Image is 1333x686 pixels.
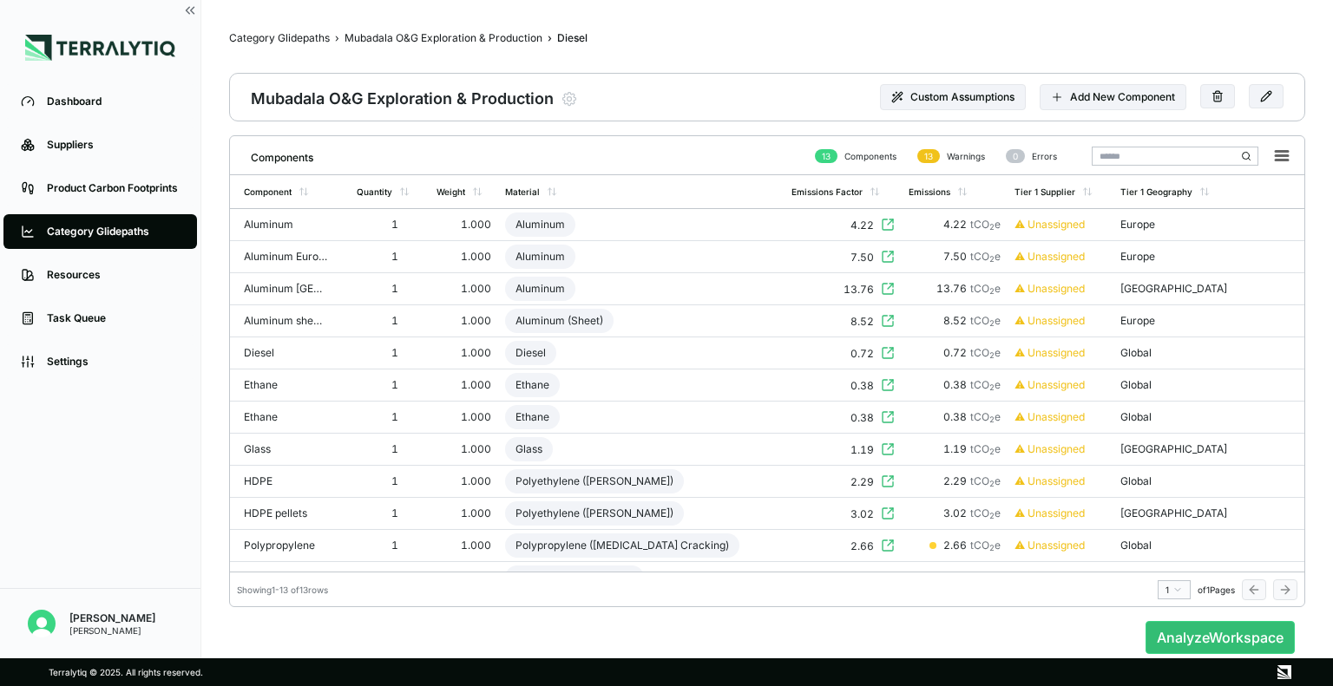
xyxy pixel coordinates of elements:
[1015,442,1106,456] div: ⚠ Unassigned
[850,507,874,521] div: 3.02
[1166,585,1183,595] div: 1
[437,282,491,296] div: 1.000
[1113,466,1252,498] td: Global
[47,268,180,282] div: Resources
[357,218,412,232] div: 1
[244,282,327,296] div: Aluminum [GEOGRAPHIC_DATA]
[1113,434,1252,466] td: [GEOGRAPHIC_DATA]
[791,186,863,197] div: Emissions Factor
[989,415,995,424] sub: 2
[1113,402,1252,434] td: Global
[47,355,180,369] div: Settings
[237,585,328,595] div: Showing 1 - 13 of 13 rows
[850,539,874,553] div: 2.66
[1113,241,1252,273] td: Europe
[989,254,995,264] sub: 2
[1015,410,1106,424] div: ⚠ Unassigned
[970,314,1001,328] span: tCO e
[437,378,491,392] div: 1.000
[335,31,339,45] span: ›
[850,315,874,329] div: 8.52
[844,283,874,297] div: 13.76
[47,138,180,152] div: Suppliers
[970,442,1001,456] span: tCO e
[1146,621,1295,654] button: AnalyzeWorkspace
[28,610,56,637] img: Aayush Gupta
[850,572,874,585] div: 2.57
[909,442,1001,456] div: 1.19
[47,95,180,108] div: Dashboard
[357,186,392,197] div: Quantity
[970,250,1001,264] span: tCO e
[1015,474,1106,488] div: ⚠ Unassigned
[505,501,684,526] div: Polyethylene ([PERSON_NAME])
[357,250,412,264] div: 1
[437,314,491,328] div: 1.000
[244,218,327,232] div: Aluminum
[1113,273,1252,305] td: [GEOGRAPHIC_DATA]
[850,443,874,457] div: 1.19
[909,282,1001,296] div: 13.76
[244,378,327,392] div: Ethane
[850,347,874,361] div: 0.72
[505,186,540,197] div: Material
[505,437,553,461] div: Glass
[909,506,1001,520] div: 3.02
[357,410,412,424] div: 1
[909,314,1001,328] div: 8.52
[1158,580,1191,599] button: 1
[1113,305,1252,337] td: Europe
[21,603,62,644] button: Open user button
[69,611,155,625] div: [PERSON_NAME]
[244,442,327,456] div: Glass
[357,282,412,296] div: 1
[437,506,491,520] div: 1.000
[989,350,995,360] sub: 2
[244,410,327,424] div: Ethane
[345,31,542,45] a: Mubadala O&G Exploration & Production
[1015,218,1106,232] div: ⚠ Unassigned
[909,378,1001,392] div: 0.38
[505,373,560,397] div: Ethane
[909,250,1001,264] div: 7.50
[970,218,1001,232] span: tCO e
[989,479,995,488] sub: 2
[909,474,1001,488] div: 2.29
[970,346,1001,360] span: tCO e
[357,474,412,488] div: 1
[1015,346,1106,360] div: ⚠ Unassigned
[917,149,940,163] div: 13
[909,346,1001,360] div: 0.72
[970,539,1001,552] span: tCO e
[1015,571,1106,585] div: ⚠ Unassigned
[437,250,491,264] div: 1.000
[505,565,644,590] div: Polyvinyl Chloride (Pvc)
[1120,186,1192,197] div: Tier 1 Geography
[989,222,995,232] sub: 2
[1015,282,1106,296] div: ⚠ Unassigned
[909,410,1001,424] div: 0.38
[244,186,292,197] div: Component
[25,35,175,61] img: Logo
[505,469,684,493] div: Polyethylene ([PERSON_NAME])
[244,314,327,328] div: Aluminum sheets
[237,144,313,165] div: Components
[437,346,491,360] div: 1.000
[815,149,837,163] div: 13
[437,410,491,424] div: 1.000
[909,571,1001,585] div: 2.57
[970,410,1001,424] span: tCO e
[1113,209,1252,241] td: Europe
[505,309,614,333] div: Aluminum (Sheet)
[1113,498,1252,530] td: [GEOGRAPHIC_DATA]
[1015,186,1075,197] div: Tier 1 Supplier
[244,250,327,264] div: Aluminum Europe
[850,219,874,232] div: 4.22
[970,474,1001,488] span: tCO e
[1006,149,1025,163] div: 0
[909,186,950,197] div: Emissions
[437,539,491,552] div: 1.000
[47,225,180,238] div: Category Glidepaths
[989,382,995,392] sub: 2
